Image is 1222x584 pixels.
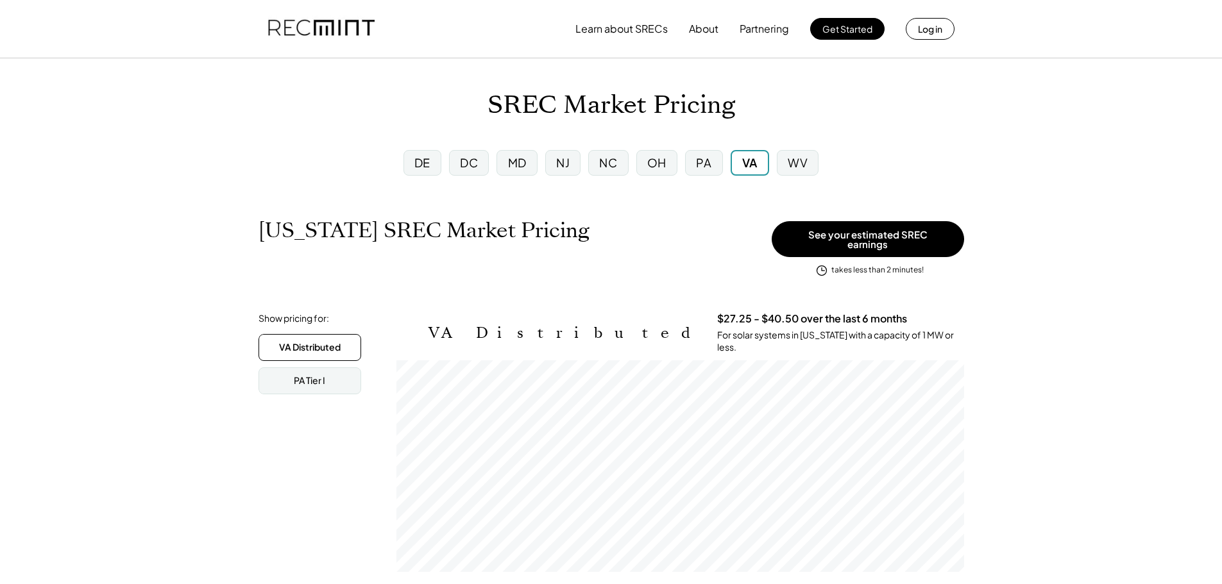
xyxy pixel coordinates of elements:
div: MD [508,154,527,171]
div: Show pricing for: [259,312,329,325]
div: DE [414,154,430,171]
div: PA [696,154,711,171]
div: WV [788,154,808,171]
div: PA Tier I [294,374,325,387]
div: For solar systems in [US_STATE] with a capacity of 1 MW or less. [717,329,964,354]
h1: [US_STATE] SREC Market Pricing [259,218,590,243]
h3: $27.25 - $40.50 over the last 6 months [717,312,907,326]
button: Learn about SRECs [575,16,668,42]
div: NJ [556,154,570,171]
button: Partnering [740,16,789,42]
div: takes less than 2 minutes! [831,265,924,276]
h1: SREC Market Pricing [488,90,735,121]
button: About [689,16,718,42]
div: VA [742,154,758,171]
div: NC [599,154,617,171]
button: See your estimated SREC earnings [772,221,964,257]
div: OH [647,154,666,171]
div: DC [460,154,478,171]
div: VA Distributed [279,341,341,354]
img: recmint-logotype%403x.png [268,7,375,51]
button: Log in [906,18,955,40]
h2: VA Distributed [429,324,698,342]
button: Get Started [810,18,885,40]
